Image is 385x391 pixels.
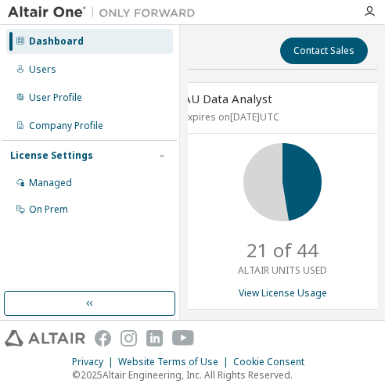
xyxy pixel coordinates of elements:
[8,5,203,20] img: Altair One
[29,63,56,76] div: Users
[95,330,111,346] img: facebook.svg
[183,110,378,124] p: Expires on [DATE] UTC
[118,356,233,368] div: Website Terms of Use
[29,203,68,216] div: On Prem
[72,368,314,382] p: © 2025 Altair Engineering, Inc. All Rights Reserved.
[280,38,368,64] button: Contact Sales
[239,286,327,300] a: View License Usage
[29,177,72,189] div: Managed
[121,330,137,346] img: instagram.svg
[29,91,82,104] div: User Profile
[172,330,195,346] img: youtube.svg
[146,330,163,346] img: linkedin.svg
[183,91,272,106] span: AU Data Analyst
[233,356,314,368] div: Cookie Consent
[72,356,118,368] div: Privacy
[10,149,93,162] div: License Settings
[246,237,318,264] p: 21 of 44
[5,330,85,346] img: altair_logo.svg
[29,120,103,132] div: Company Profile
[29,35,84,48] div: Dashboard
[238,264,327,277] p: ALTAIR UNITS USED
